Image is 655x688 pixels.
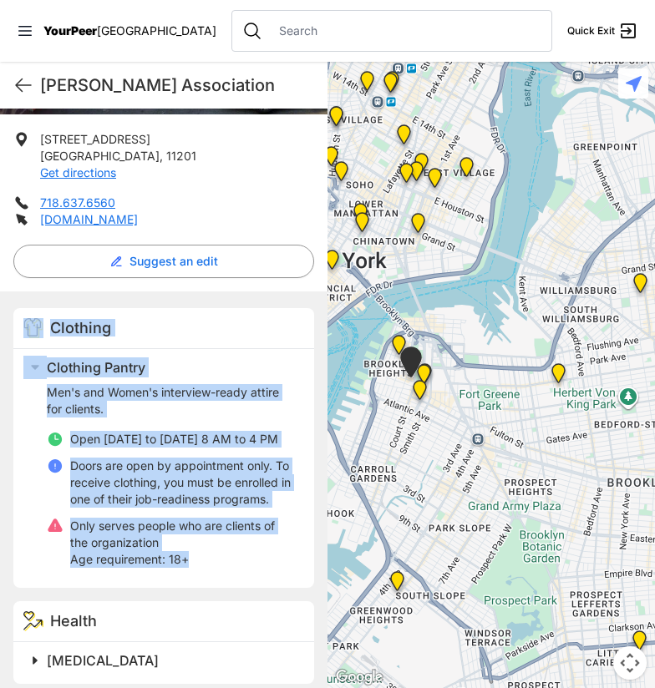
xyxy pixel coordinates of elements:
div: University Community Social Services (UCSS) [424,168,445,195]
span: , [160,149,163,163]
span: [STREET_ADDRESS] [40,132,150,146]
a: Quick Exit [567,21,638,41]
div: Back of the Church [380,73,401,99]
div: Harvey Milk High School [394,124,414,151]
div: Brooklyn [397,347,425,384]
p: Doors are open by appointment only. To receive clothing, you must be enrolled in one of their job... [70,458,294,508]
div: Maryhouse [411,153,432,180]
input: Search [269,23,541,39]
p: 18+ [70,551,294,568]
button: Map camera controls [613,646,647,680]
a: Get directions [40,165,116,180]
div: Greenwich Village [326,106,347,133]
span: [MEDICAL_DATA] [47,652,159,669]
span: [GEOGRAPHIC_DATA] [97,23,216,38]
span: Health [50,612,97,630]
div: Brooklyn [414,363,435,390]
div: Main Office [322,250,343,276]
div: Main Location, SoHo, DYCD Youth Drop-in Center [331,161,352,188]
img: Google [332,666,387,688]
div: Church of the Village [357,71,378,98]
h1: [PERSON_NAME] Association [40,73,314,97]
div: St. Joseph House [406,161,427,188]
div: Brooklyn [414,364,434,391]
span: Age requirement: [70,552,165,566]
div: Lower East Side Youth Drop-in Center. Yellow doors with grey buzzer on the right [408,213,429,240]
span: YourPeer [43,23,97,38]
span: 11201 [166,149,196,163]
a: Open this area in Google Maps (opens a new window) [332,666,387,688]
span: Clothing [50,319,111,336]
div: Manhattan Criminal Court [352,212,373,239]
span: Only serves people who are clients of the organization [70,519,275,549]
a: YourPeer[GEOGRAPHIC_DATA] [43,26,216,36]
span: Suggest an edit [129,253,218,270]
span: [GEOGRAPHIC_DATA] [40,149,160,163]
p: Men's and Women's interview-ready attire for clients. [47,384,294,417]
a: [DOMAIN_NAME] [40,212,138,226]
div: Church of St. Francis Xavier - Front Entrance [382,71,403,98]
div: Manhattan [456,157,477,184]
button: Suggest an edit [13,245,314,278]
div: Bowery Campus [396,163,417,190]
span: Clothing Pantry [47,359,145,376]
div: Tribeca Campus/New York City Rescue Mission [350,203,371,230]
span: Open [DATE] to [DATE] 8 AM to 4 PM [70,432,278,446]
span: Quick Exit [567,24,615,38]
a: 718.637.6560 [40,195,115,210]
